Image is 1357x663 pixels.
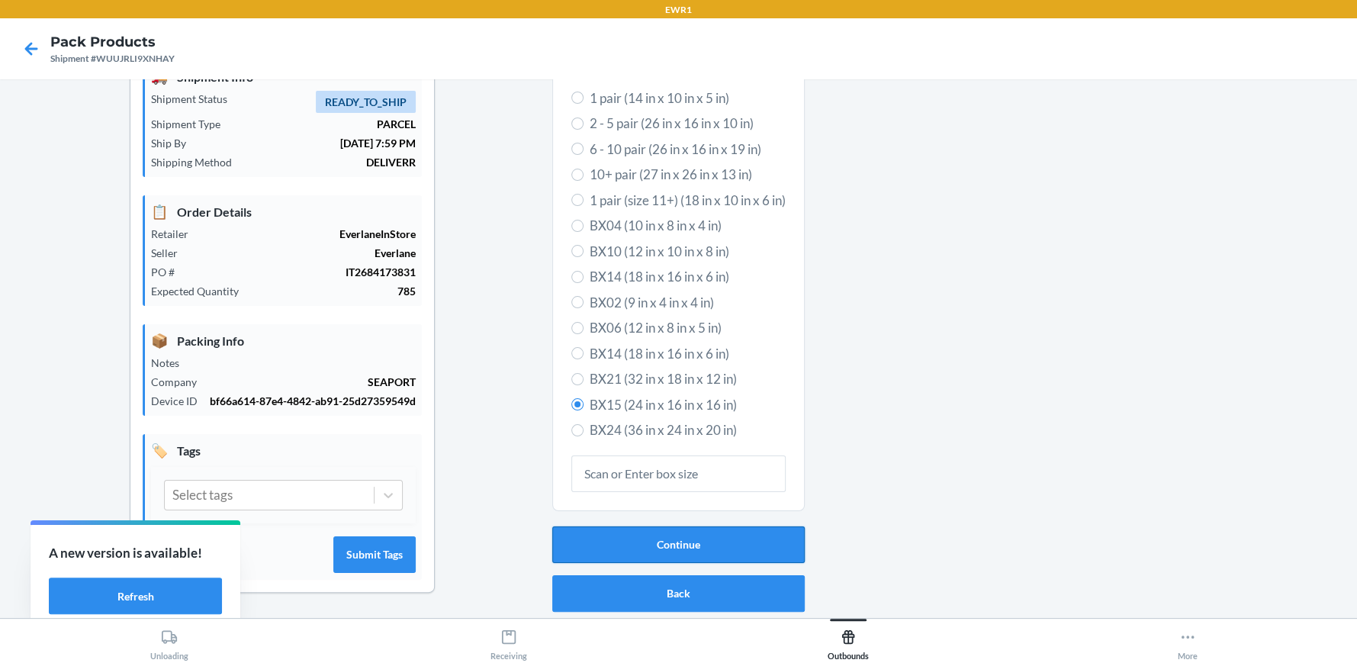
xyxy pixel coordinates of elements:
span: BX14 (18 in x 16 in x 6 in) [590,344,786,364]
span: BX10 (12 in x 10 in x 8 in) [590,242,786,262]
div: More [1178,623,1198,661]
p: Seller [151,245,190,261]
span: 10+ pair (27 in x 26 in x 13 in) [590,165,786,185]
span: 1 pair (size 11+) (18 in x 10 in x 6 in) [590,191,786,211]
p: Company [151,374,209,390]
p: A new version is available! [49,543,222,563]
button: Submit Tags [333,536,416,573]
div: Outbounds [828,623,869,661]
p: Shipment Status [151,91,240,107]
p: Notes [151,355,191,371]
input: BX24 (36 in x 24 in x 20 in) [571,424,584,436]
p: EverlaneInStore [201,226,416,242]
span: BX14 (18 in x 16 in x 6 in) [590,267,786,287]
span: 📦 [151,330,168,351]
p: IT2684173831 [187,264,416,280]
input: 1 pair (size 11+) (18 in x 10 in x 6 in) [571,194,584,206]
button: Back [552,575,805,612]
span: BX04 (10 in x 8 in x 4 in) [590,216,786,236]
p: Tags [151,440,416,461]
p: Everlane [190,245,416,261]
p: PARCEL [233,116,416,132]
p: Retailer [151,226,201,242]
button: Receiving [339,619,679,661]
p: EWR1 [665,3,692,17]
div: Receiving [490,623,527,661]
input: BX14 (18 in x 16 in x 6 in) [571,347,584,359]
span: BX21 (32 in x 18 in x 12 in) [590,369,786,389]
p: DELIVERR [244,154,416,170]
span: BX02 (9 in x 4 in x 4 in) [590,293,786,313]
button: Outbounds [679,619,1018,661]
input: 2 - 5 pair (26 in x 16 in x 10 in) [571,117,584,130]
input: BX14 (18 in x 16 in x 6 in) [571,271,584,283]
p: Packing Info [151,330,416,351]
p: Shipping Method [151,154,244,170]
input: BX04 (10 in x 8 in x 4 in) [571,220,584,232]
p: 785 [251,283,416,299]
input: BX02 (9 in x 4 in x 4 in) [571,296,584,308]
button: Refresh [49,578,222,614]
p: Order Details [151,201,416,222]
span: BX24 (36 in x 24 in x 20 in) [590,420,786,440]
input: 1 pair (14 in x 10 in x 5 in) [571,92,584,104]
input: 10+ pair (27 in x 26 in x 13 in) [571,169,584,181]
span: 🏷️ [151,440,168,461]
div: Unloading [150,623,188,661]
input: BX10 (12 in x 10 in x 8 in) [571,245,584,257]
div: Select tags [172,485,233,505]
input: BX06 (12 in x 8 in x 5 in) [571,322,584,334]
p: bf66a614-87e4-4842-ab91-25d27359549d [210,393,416,409]
p: [DATE] 7:59 PM [198,135,416,151]
p: Device ID [151,393,210,409]
input: BX21 (32 in x 18 in x 12 in) [571,373,584,385]
span: 2 - 5 pair (26 in x 16 in x 10 in) [590,114,786,134]
span: 📋 [151,201,168,222]
input: 6 - 10 pair (26 in x 16 in x 19 in) [571,143,584,155]
span: 6 - 10 pair (26 in x 16 in x 19 in) [590,140,786,159]
button: More [1018,619,1357,661]
input: BX15 (24 in x 16 in x 16 in) [571,398,584,410]
button: Continue [552,526,805,563]
input: Scan or Enter box size [571,455,786,492]
p: Expected Quantity [151,283,251,299]
span: 1 pair (14 in x 10 in x 5 in) [590,89,786,108]
p: PO # [151,264,187,280]
p: Shipment Type [151,116,233,132]
span: BX15 (24 in x 16 in x 16 in) [590,395,786,415]
p: SEAPORT [209,374,416,390]
span: READY_TO_SHIP [316,91,416,113]
p: Ship By [151,135,198,151]
div: Shipment #WUUJRLI9XNHAY [50,52,175,66]
span: BX06 (12 in x 8 in x 5 in) [590,318,786,338]
h4: Pack Products [50,32,175,52]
